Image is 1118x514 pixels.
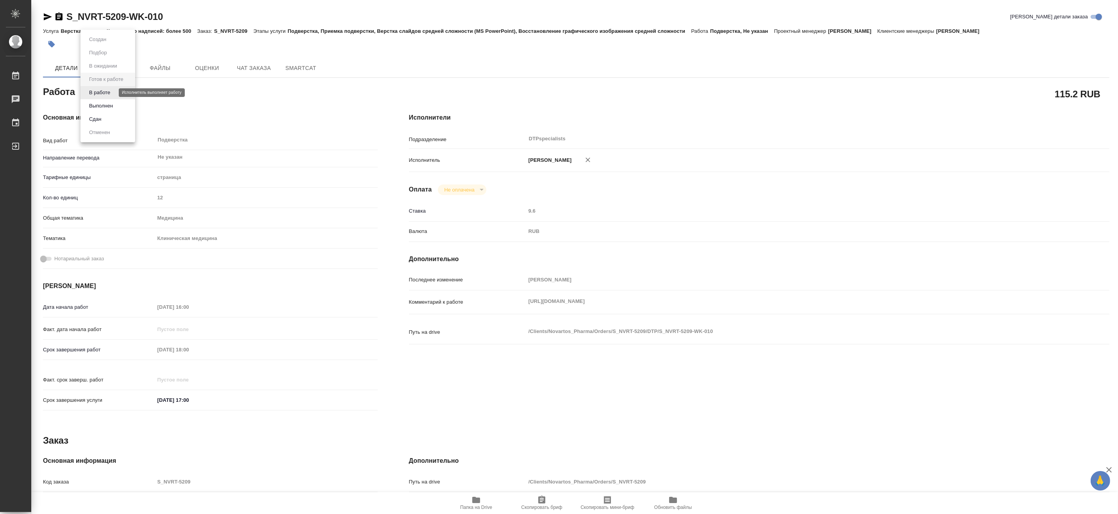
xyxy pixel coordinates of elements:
button: Готов к работе [87,75,126,84]
button: Создан [87,35,109,44]
button: Отменен [87,128,113,137]
button: В ожидании [87,62,120,70]
button: В работе [87,88,113,97]
button: Подбор [87,48,109,57]
button: Выполнен [87,102,115,110]
button: Сдан [87,115,104,124]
